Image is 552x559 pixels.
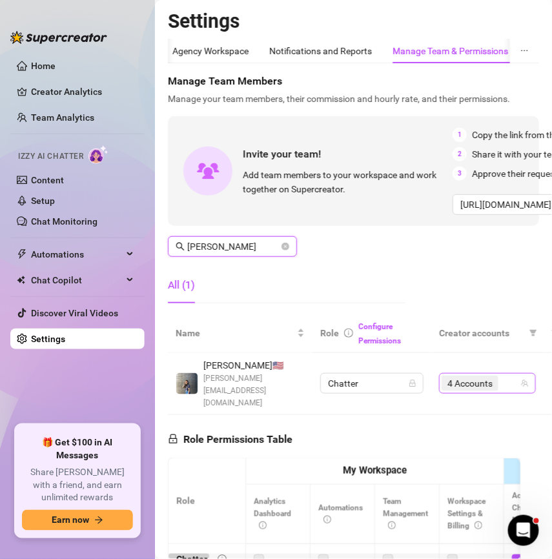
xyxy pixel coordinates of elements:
h2: Settings [168,9,539,34]
div: Manage Team & Permissions [393,44,508,58]
span: search [176,242,185,251]
a: Content [31,175,64,185]
img: Chrisyle Rose Rodolfo [176,373,198,394]
span: Manage your team members, their commission and hourly rate, and their permissions. [168,92,539,106]
img: AI Chatter [88,145,108,164]
span: [PERSON_NAME] 🇺🇸 [203,358,305,372]
a: Discover Viral Videos [31,308,118,318]
span: filter [527,323,540,343]
span: Creator accounts [439,326,524,340]
span: Workspace Settings & Billing [447,497,486,531]
a: Settings [31,334,65,344]
span: Manage Team Members [168,74,539,89]
a: Setup [31,196,55,206]
span: Automations [318,503,363,525]
span: Name [176,326,294,340]
a: Configure Permissions [358,322,401,345]
span: thunderbolt [17,249,27,259]
span: Automations [31,244,123,265]
h5: Role Permissions Table [168,432,292,447]
iframe: Intercom live chat [508,515,539,546]
span: 4 Accounts [442,376,498,391]
a: Chat Monitoring [31,216,97,227]
a: Team Analytics [31,112,94,123]
button: close-circle [281,243,289,250]
span: Chatter [328,374,416,393]
span: Invite your team! [243,146,453,162]
span: Add team members to your workspace and work together on Supercreator. [243,168,447,196]
button: Earn nowarrow-right [22,510,133,531]
span: 1 [453,128,467,142]
strong: My Workspace [343,465,407,476]
span: Chat Copilot [31,270,123,290]
span: filter [529,329,537,337]
div: Notifications and Reports [269,44,372,58]
span: Earn now [52,515,89,525]
span: Role [320,328,339,338]
span: info-circle [344,329,353,338]
span: ellipsis [520,46,529,55]
span: lock [409,380,416,387]
span: arrow-right [94,516,103,525]
span: [PERSON_NAME][EMAIL_ADDRESS][DOMAIN_NAME] [203,372,305,409]
input: Search members [187,239,279,254]
span: Izzy AI Chatter [18,150,83,163]
span: team [521,380,529,387]
span: lock [168,434,178,444]
span: Team Management [383,497,428,531]
span: info-circle [323,516,331,523]
button: ellipsis [510,39,539,63]
span: info-circle [475,522,482,529]
span: info-circle [388,522,396,529]
span: 2 [453,147,467,161]
th: Role [169,458,246,544]
img: logo-BBDzfeDw.svg [10,31,107,44]
div: Agency Workspace [172,44,249,58]
span: info-circle [259,522,267,529]
span: 3 [453,167,467,181]
span: Analytics Dashboard [254,497,291,531]
img: Chat Copilot [17,276,25,285]
a: Home [31,61,56,71]
th: Name [168,314,312,353]
span: 🎁 Get $100 in AI Messages [22,436,133,462]
span: 4 Accounts [447,376,493,391]
a: Creator Analytics [31,81,134,102]
span: Share [PERSON_NAME] with a friend, and earn unlimited rewards [22,467,133,505]
div: All (1) [168,278,195,293]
